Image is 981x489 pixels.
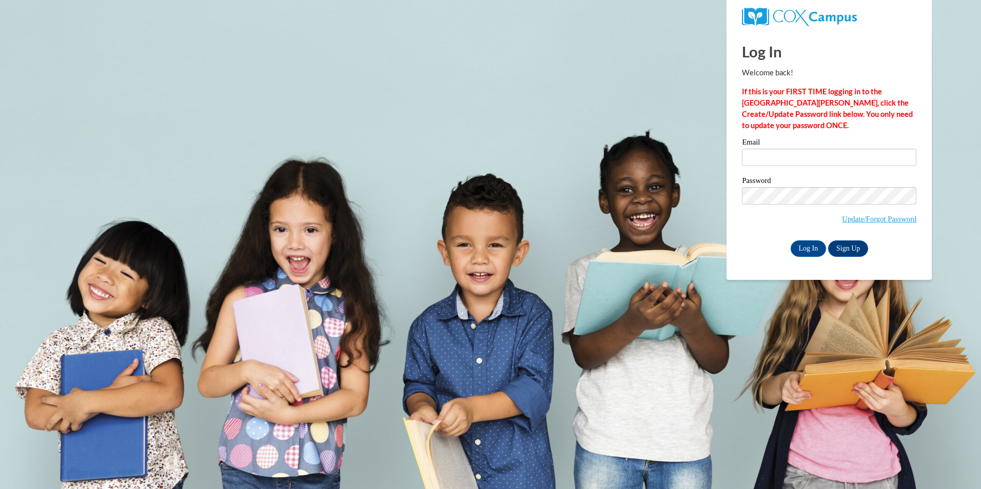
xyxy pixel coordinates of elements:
strong: If this is your FIRST TIME logging in to the [GEOGRAPHIC_DATA][PERSON_NAME], click the Create/Upd... [742,87,913,130]
a: Sign Up [828,240,868,257]
input: Log In [791,240,827,257]
label: Email [742,138,916,149]
label: Password [742,177,916,187]
a: Update/Forgot Password [842,215,916,223]
a: COX Campus [742,12,856,21]
h1: Log In [742,41,916,62]
img: COX Campus [742,8,856,26]
p: Welcome back! [742,67,916,78]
